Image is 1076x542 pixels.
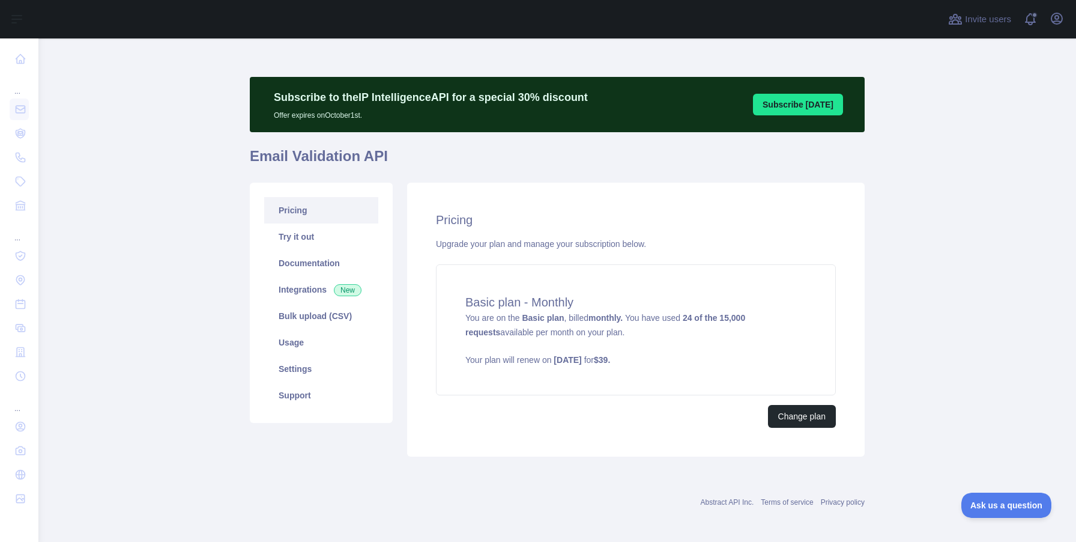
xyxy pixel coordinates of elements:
h1: Email Validation API [250,147,865,175]
a: Support [264,382,378,409]
h4: Basic plan - Monthly [465,294,806,311]
a: Privacy policy [821,498,865,507]
div: ... [10,72,29,96]
a: Integrations New [264,276,378,303]
div: Upgrade your plan and manage your subscription below. [436,238,836,250]
button: Subscribe [DATE] [753,94,843,115]
span: You are on the , billed You have used available per month on your plan. [465,313,806,366]
a: Terms of service [761,498,813,507]
a: Bulk upload (CSV) [264,303,378,329]
a: Usage [264,329,378,356]
a: Pricing [264,197,378,224]
a: Abstract API Inc. [701,498,754,507]
p: Your plan will renew on for [465,354,806,366]
div: ... [10,219,29,243]
button: Invite users [946,10,1014,29]
a: Try it out [264,224,378,250]
span: Invite users [965,13,1011,26]
iframe: Toggle Customer Support [961,493,1052,518]
strong: $ 39 . [594,355,610,365]
strong: Basic plan [522,313,564,323]
strong: [DATE] [554,355,581,365]
p: Offer expires on October 1st. [274,106,588,120]
span: New [334,284,361,296]
p: Subscribe to the IP Intelligence API for a special 30 % discount [274,89,588,106]
div: ... [10,389,29,413]
strong: monthly. [588,313,623,323]
a: Settings [264,356,378,382]
h2: Pricing [436,212,836,228]
a: Documentation [264,250,378,276]
button: Change plan [768,405,836,428]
